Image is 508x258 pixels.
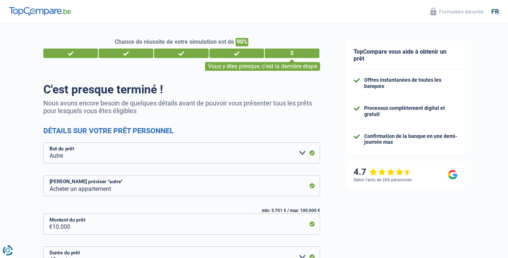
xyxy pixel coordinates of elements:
[154,49,209,58] div: 3
[205,62,320,71] div: Vous y êtes presque, c'est la dernière étape
[354,177,411,182] div: Selon l’avis de 266 personnes
[43,82,320,96] h1: C'est presque terminé !
[236,38,248,46] span: 90%
[354,167,412,177] div: 4.7
[43,213,52,235] span: €
[364,133,457,146] div: Confirmation de la banque en une demi-journée max
[99,49,153,58] div: 2
[43,208,320,213] div: min: 3.701 € / max: 100.000 €
[43,49,98,58] div: 1
[364,105,457,118] div: Processus complètement digital et gratuit
[43,126,320,135] h2: Détails sur votre prêt personnel
[43,99,320,115] p: Nous avons encore besoin de quelques détails avant de pouvoir vous présenter tous les prêts pour ...
[426,5,488,18] button: Formulaire sécurisé
[115,38,234,45] span: Chance de réussite de votre simulation est de
[265,49,319,58] div: 5
[491,8,499,16] div: fr
[9,7,71,16] img: TopCompare Logo
[209,49,264,58] div: 4
[346,41,465,70] div: TopCompare vous aide à obtenir un prêt
[364,77,457,89] div: Offres instantanées de toutes les banques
